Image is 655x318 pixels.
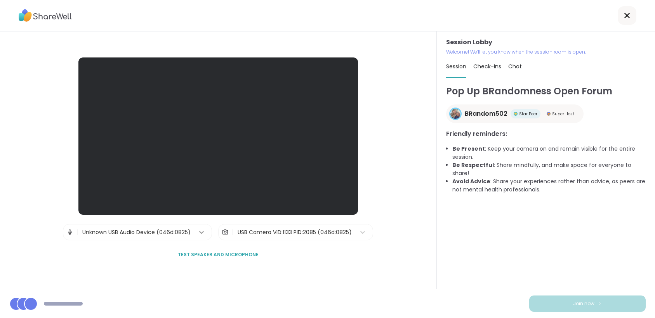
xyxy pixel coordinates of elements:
[508,63,522,70] span: Chat
[446,38,646,47] h3: Session Lobby
[446,104,584,123] a: BRandom502BRandom502Star PeerStar PeerSuper HostSuper Host
[19,7,72,24] img: ShareWell Logo
[452,177,490,185] b: Avoid Advice
[465,109,507,118] span: BRandom502
[452,177,646,194] li: : Share your experiences rather than advice, as peers are not mental health professionals.
[82,228,191,236] div: Unknown USB Audio Device (046d:0825)
[473,63,501,70] span: Check-ins
[452,145,646,161] li: : Keep your camera on and remain visible for the entire session.
[514,112,518,116] img: Star Peer
[452,161,494,169] b: Be Respectful
[66,224,73,240] img: Microphone
[232,224,234,240] span: |
[222,224,229,240] img: Camera
[175,247,262,263] button: Test speaker and microphone
[598,301,602,306] img: ShareWell Logomark
[446,63,466,70] span: Session
[547,112,551,116] img: Super Host
[452,161,646,177] li: : Share mindfully, and make space for everyone to share!
[452,145,485,153] b: Be Present
[446,84,646,98] h1: Pop Up BRandomness Open Forum
[238,228,352,236] div: USB Camera VID:1133 PID:2085 (046d:0825)
[450,109,460,119] img: BRandom502
[519,111,537,117] span: Star Peer
[552,111,574,117] span: Super Host
[529,295,646,312] button: Join now
[446,49,646,56] p: Welcome! We’ll let you know when the session room is open.
[178,251,259,258] span: Test speaker and microphone
[76,224,78,240] span: |
[446,129,646,139] h3: Friendly reminders:
[573,300,594,307] span: Join now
